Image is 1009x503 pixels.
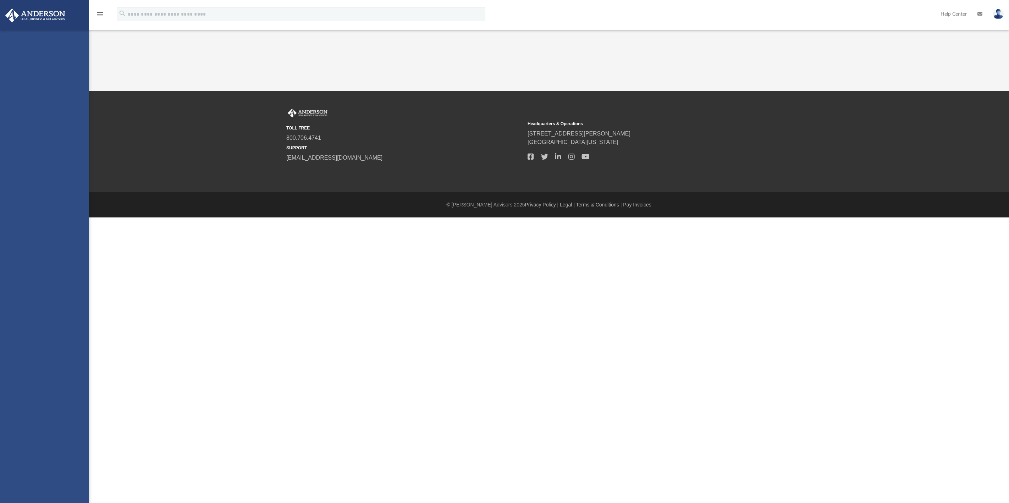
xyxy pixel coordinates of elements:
a: menu [96,13,104,18]
img: Anderson Advisors Platinum Portal [286,109,329,118]
img: User Pic [993,9,1004,19]
img: Anderson Advisors Platinum Portal [3,9,67,22]
small: SUPPORT [286,145,523,151]
small: Headquarters & Operations [528,121,764,127]
a: [STREET_ADDRESS][PERSON_NAME] [528,131,630,137]
a: Pay Invoices [623,202,651,208]
a: Legal | [560,202,575,208]
a: [GEOGRAPHIC_DATA][US_STATE] [528,139,618,145]
a: 800.706.4741 [286,135,321,141]
i: search [118,10,126,17]
small: TOLL FREE [286,125,523,131]
a: [EMAIL_ADDRESS][DOMAIN_NAME] [286,155,382,161]
a: Terms & Conditions | [576,202,622,208]
a: Privacy Policy | [525,202,559,208]
i: menu [96,10,104,18]
div: © [PERSON_NAME] Advisors 2025 [89,201,1009,209]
